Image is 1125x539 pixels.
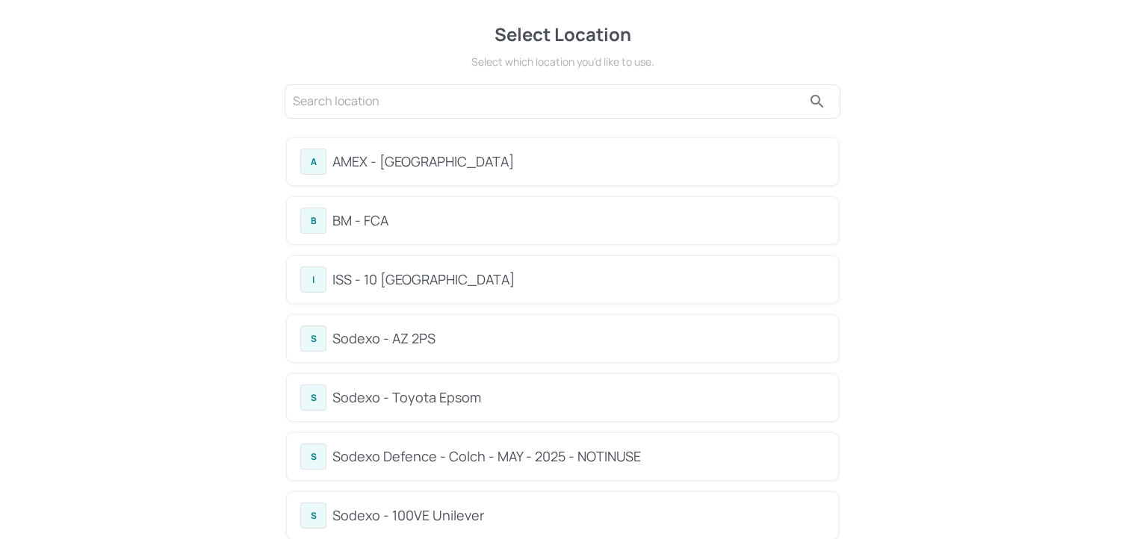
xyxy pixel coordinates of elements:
div: I [300,267,326,293]
div: Sodexo Defence - Colch - MAY - 2025 - NOTINUSE [332,446,825,467]
div: S [300,502,326,529]
div: B [300,208,326,234]
div: Sodexo - Toyota Epsom [332,387,825,408]
div: AMEX - [GEOGRAPHIC_DATA] [332,152,825,172]
div: Select Location [282,21,843,48]
div: Sodexo - AZ 2PS [332,328,825,349]
div: A [300,149,326,175]
div: S [300,384,326,411]
div: S [300,443,326,470]
div: BM - FCA [332,211,825,231]
div: Select which location you’d like to use. [282,54,843,69]
div: Sodexo - 100VE Unilever [332,505,825,526]
div: ISS - 10 [GEOGRAPHIC_DATA] [332,269,825,290]
div: S [300,325,326,352]
input: Search location [293,90,802,113]
button: search [802,87,832,116]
